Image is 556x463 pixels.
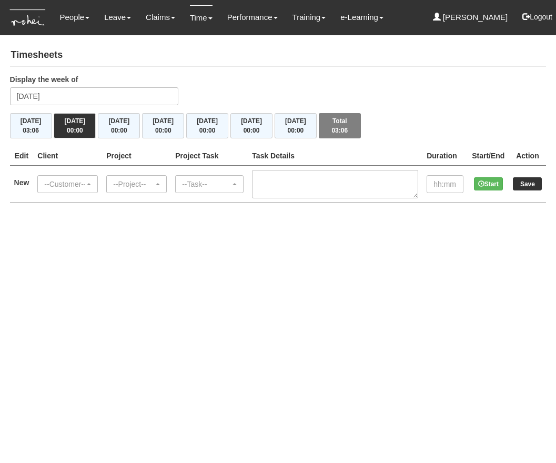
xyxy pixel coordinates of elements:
[433,5,508,29] a: [PERSON_NAME]
[113,179,154,189] div: --Project--
[427,175,463,193] input: hh:mm
[230,113,272,138] button: [DATE]00:00
[186,113,228,138] button: [DATE]00:00
[468,146,509,166] th: Start/End
[10,45,547,66] h4: Timesheets
[331,127,348,134] span: 03:06
[422,146,468,166] th: Duration
[248,146,422,166] th: Task Details
[14,177,29,188] label: New
[244,127,260,134] span: 00:00
[292,5,326,29] a: Training
[106,175,167,193] button: --Project--
[104,5,131,29] a: Leave
[227,5,278,29] a: Performance
[10,113,547,138] div: Timesheet Week Summary
[182,179,230,189] div: --Task--
[142,113,184,138] button: [DATE]00:00
[98,113,140,138] button: [DATE]00:00
[10,74,78,85] label: Display the week of
[111,127,127,134] span: 00:00
[275,113,317,138] button: [DATE]00:00
[474,177,503,190] button: Start
[67,127,83,134] span: 00:00
[199,127,216,134] span: 00:00
[155,127,171,134] span: 00:00
[175,175,244,193] button: --Task--
[190,5,213,30] a: Time
[33,146,102,166] th: Client
[102,146,171,166] th: Project
[54,113,96,138] button: [DATE]00:00
[509,146,546,166] th: Action
[37,175,98,193] button: --Customer--
[146,5,175,29] a: Claims
[44,179,85,189] div: --Customer--
[513,177,542,190] input: Save
[10,113,52,138] button: [DATE]03:06
[340,5,383,29] a: e-Learning
[288,127,304,134] span: 00:00
[59,5,89,29] a: People
[10,146,34,166] th: Edit
[23,127,39,134] span: 03:06
[319,113,361,138] button: Total03:06
[171,146,248,166] th: Project Task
